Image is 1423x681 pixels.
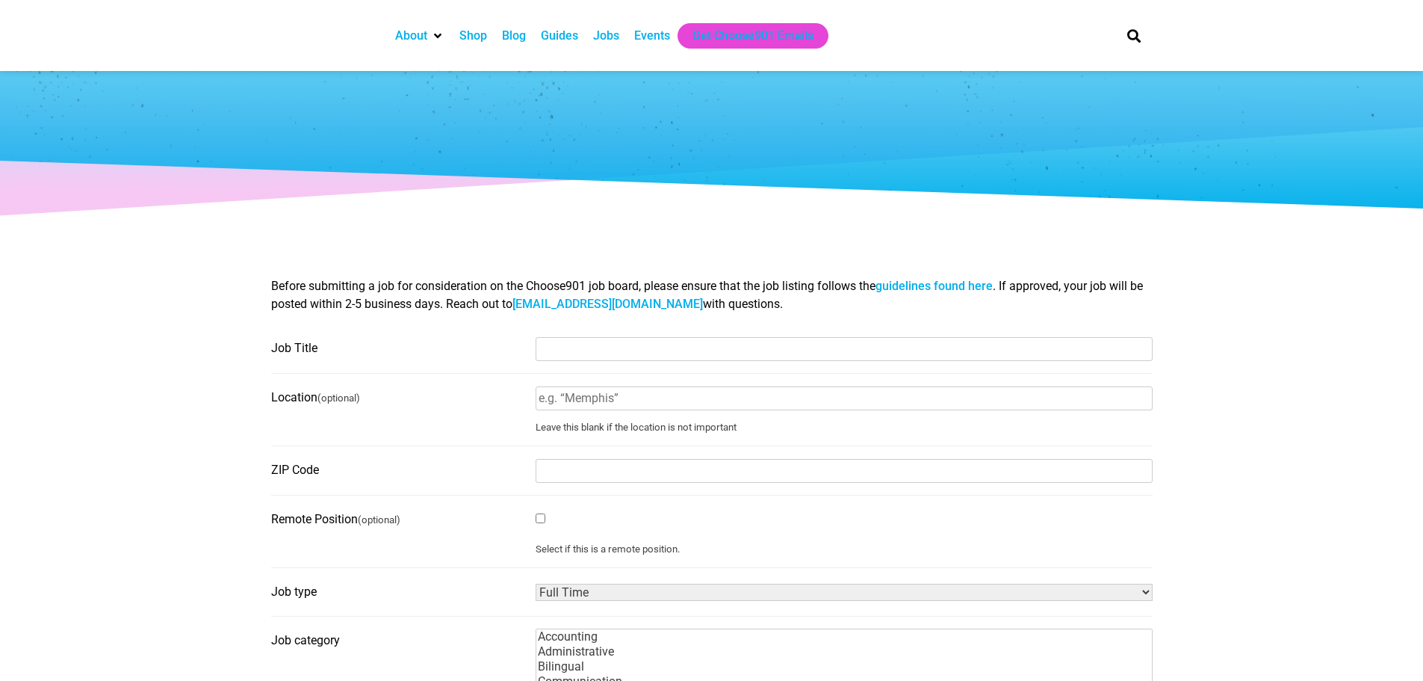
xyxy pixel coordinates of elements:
label: ZIP Code [271,458,527,482]
label: Job category [271,629,527,653]
label: Remote Position [271,508,527,532]
div: Search [1121,23,1146,48]
a: About [395,27,427,45]
a: guidelines found here [875,279,993,293]
label: Location [271,386,527,410]
a: Jobs [593,27,619,45]
option: Accounting [536,629,1152,644]
a: Blog [502,27,526,45]
option: Bilingual [536,659,1152,674]
a: Get Choose901 Emails [692,27,813,45]
a: Shop [459,27,487,45]
option: Administrative [536,644,1152,659]
span: Before submitting a job for consideration on the Choose901 job board, please ensure that the job ... [271,279,1143,311]
label: Job Title [271,336,527,360]
label: Job type [271,580,527,604]
small: Select if this is a remote position. [536,543,1153,555]
small: (optional) [358,514,400,526]
a: [EMAIL_ADDRESS][DOMAIN_NAME] [512,297,703,311]
div: About [388,23,452,49]
small: (optional) [317,392,360,404]
input: e.g. “Memphis” [536,386,1153,410]
a: Guides [541,27,578,45]
nav: Main nav [388,23,1102,49]
small: Leave this blank if the location is not important [536,422,1153,434]
a: Events [634,27,670,45]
